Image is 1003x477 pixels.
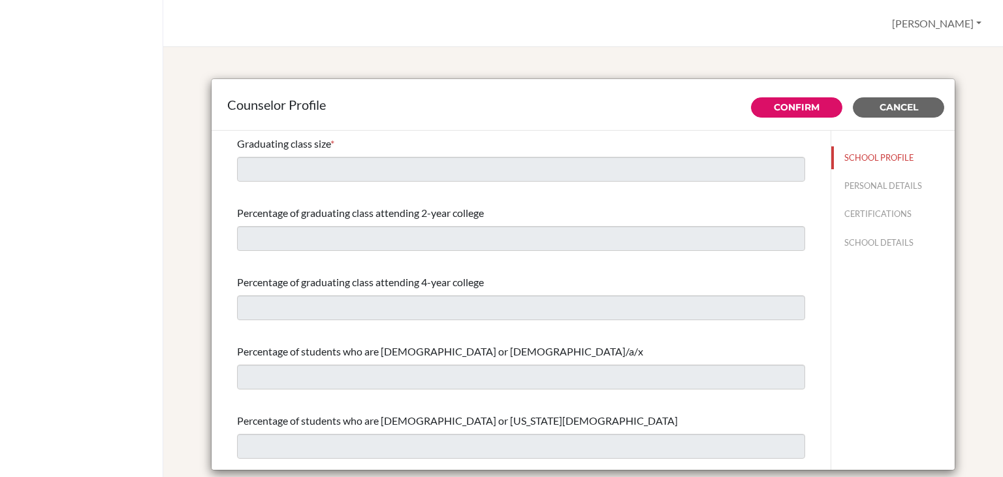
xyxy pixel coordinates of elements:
button: SCHOOL PROFILE [831,146,955,169]
div: Counselor Profile [227,95,939,114]
button: CERTIFICATIONS [831,203,955,225]
span: Percentage of graduating class attending 2-year college [237,206,484,219]
span: Percentage of students who are [DEMOGRAPHIC_DATA] or [US_STATE][DEMOGRAPHIC_DATA] [237,414,678,427]
span: Percentage of graduating class attending 4-year college [237,276,484,288]
span: Percentage of students who are [DEMOGRAPHIC_DATA] or [DEMOGRAPHIC_DATA]/a/x [237,345,643,357]
span: Graduating class size [237,137,330,150]
button: [PERSON_NAME] [886,11,987,36]
button: SCHOOL DETAILS [831,231,955,254]
button: PERSONAL DETAILS [831,174,955,197]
